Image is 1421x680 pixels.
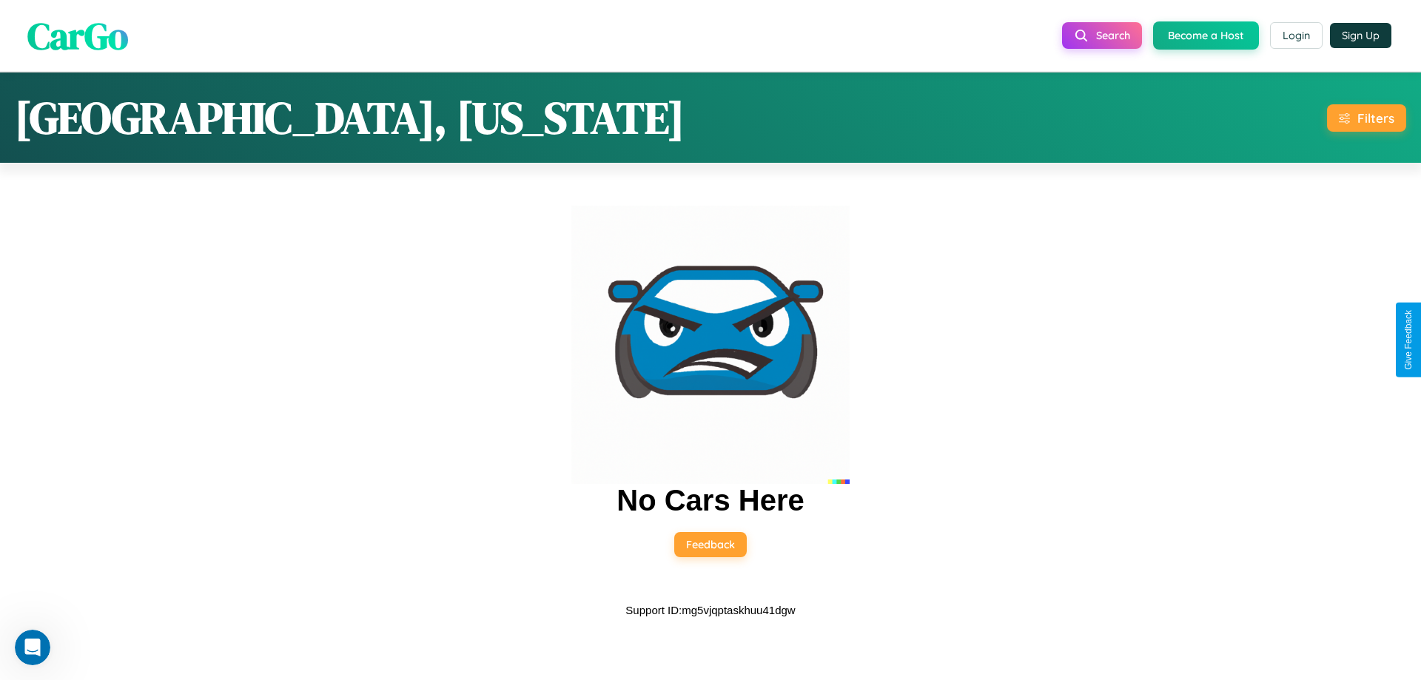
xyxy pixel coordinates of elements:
button: Search [1062,22,1142,49]
button: Login [1270,22,1323,49]
iframe: Intercom live chat [15,630,50,665]
span: CarGo [27,10,128,61]
h1: [GEOGRAPHIC_DATA], [US_STATE] [15,87,685,148]
p: Support ID: mg5vjqptaskhuu41dgw [625,600,795,620]
div: Filters [1357,110,1394,126]
button: Feedback [674,532,747,557]
img: car [571,206,850,484]
h2: No Cars Here [617,484,804,517]
button: Become a Host [1153,21,1259,50]
button: Sign Up [1330,23,1391,48]
div: Give Feedback [1403,310,1414,370]
button: Filters [1327,104,1406,132]
span: Search [1096,29,1130,42]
